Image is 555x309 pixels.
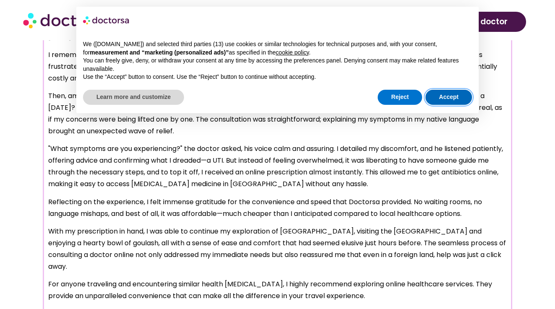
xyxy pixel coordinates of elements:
[48,143,507,190] p: "What symptoms are you experiencing?" the doctor asked, his voice calm and assuring. I detailed m...
[83,73,472,81] p: Use the “Accept” button to consent. Use the “Reject” button to continue without accepting.
[48,49,507,84] p: I remember sitting in my charming Airbnb, feeling the weight of my health issue intensify the lon...
[83,40,472,57] p: We ([DOMAIN_NAME]) and selected third parties (13) use cookies or similar technologies for techni...
[83,13,130,27] img: logo
[378,90,422,105] button: Reject
[48,196,507,220] p: Reflecting on the experience, I felt immense gratitude for the convenience and speed that Doctors...
[83,90,184,105] button: Learn more and customize
[48,278,507,302] p: For anyone traveling and encountering similar health [MEDICAL_DATA], I highly recommend exploring...
[276,49,309,56] a: cookie policy
[48,226,507,273] p: With my prescription in hand, I was able to continue my exploration of [GEOGRAPHIC_DATA], visitin...
[48,90,507,137] p: Then, amid my Google search, I stumbled upon Doctorsa. A service that claimed I could see a docto...
[83,57,472,73] p: You can freely give, deny, or withdraw your consent at any time by accessing the preferences pane...
[90,49,228,56] strong: measurement and “marketing (personalized ads)”
[425,90,472,105] button: Accept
